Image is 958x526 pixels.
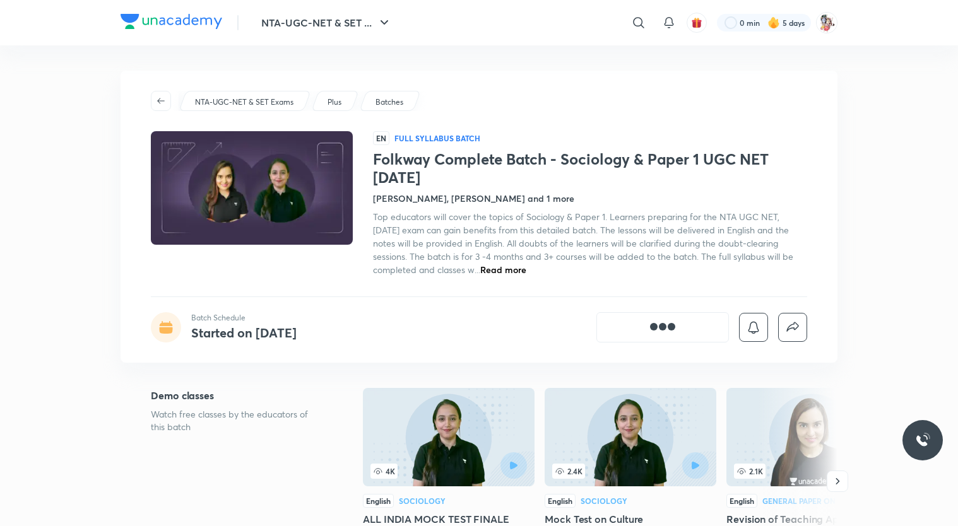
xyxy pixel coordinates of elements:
span: Read more [480,264,526,276]
h5: Demo classes [151,388,322,403]
button: [object Object] [596,312,729,342]
p: Full Syllabus Batch [394,133,480,143]
img: Sneha Srivastava [816,12,837,33]
div: English [545,494,576,508]
p: Batch Schedule [191,312,297,324]
span: 2.4K [552,464,585,479]
button: avatar [687,13,707,33]
button: NTA-UGC-NET & SET ... [254,10,399,35]
span: EN [373,131,389,145]
img: ttu [915,433,930,448]
span: Top educators will cover the topics of Sociology & Paper 1. Learners preparing for the NTA UGC NE... [373,211,793,276]
p: Plus [328,96,341,108]
a: Batches [374,96,406,108]
p: Watch free classes by the educators of this batch [151,408,322,433]
div: Sociology [581,497,627,505]
span: 4K [370,464,398,479]
h4: [PERSON_NAME], [PERSON_NAME] and 1 more [373,192,574,205]
img: Company Logo [121,14,222,29]
img: streak [767,16,780,29]
div: English [726,494,757,508]
p: NTA-UGC-NET & SET Exams [195,96,293,108]
h1: Folkway Complete Batch - Sociology & Paper 1 UGC NET [DATE] [373,150,807,187]
a: Plus [326,96,344,108]
a: NTA-UGC-NET & SET Exams [193,96,296,108]
p: Batches [376,96,403,108]
span: 2.1K [734,464,766,479]
h4: Started on [DATE] [191,324,297,341]
div: Sociology [399,497,446,505]
a: Company Logo [121,14,222,32]
img: avatar [691,17,702,28]
img: Thumbnail [149,130,355,246]
div: English [363,494,394,508]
